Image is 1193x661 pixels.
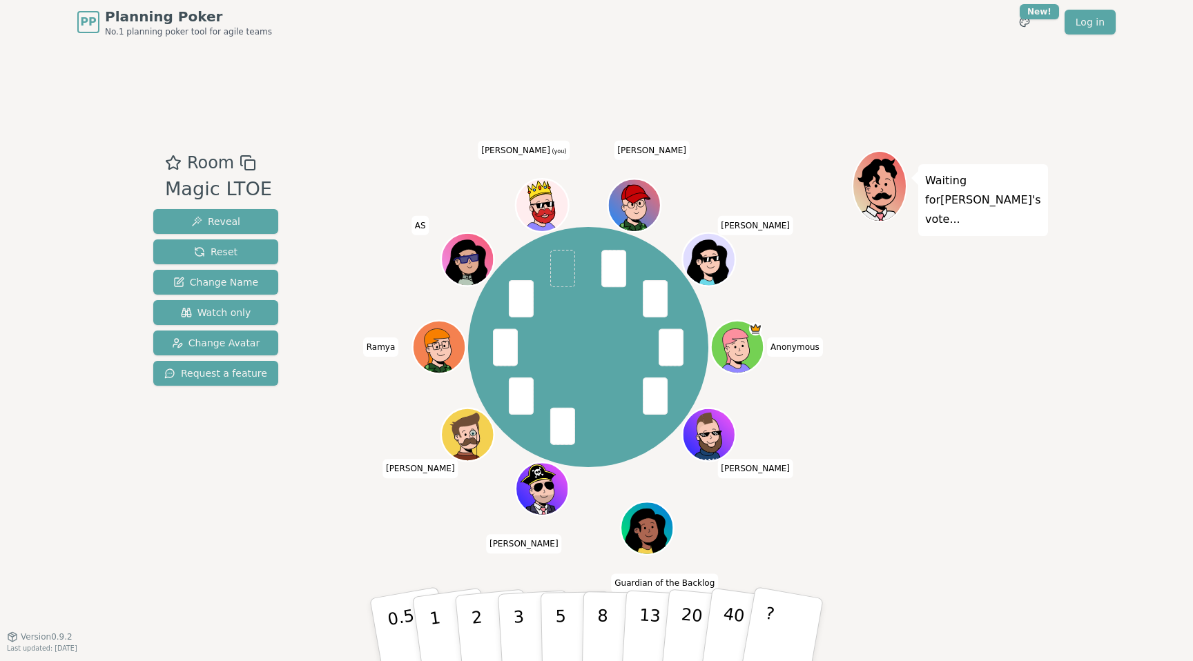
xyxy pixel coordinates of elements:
[105,7,272,26] span: Planning Poker
[7,644,77,652] span: Last updated: [DATE]
[153,330,278,355] button: Change Avatar
[172,336,260,350] span: Change Avatar
[191,215,240,228] span: Reveal
[478,141,570,160] span: Click to change your name
[105,26,272,37] span: No.1 planning poker tool for agile teams
[550,148,567,155] span: (you)
[411,216,429,235] span: Click to change your name
[194,245,237,259] span: Reset
[7,631,72,642] button: Version0.9.2
[1012,10,1037,34] button: New!
[363,337,399,357] span: Click to change your name
[173,275,258,289] span: Change Name
[153,239,278,264] button: Reset
[164,366,267,380] span: Request a feature
[767,337,823,357] span: Click to change your name
[165,175,272,204] div: Magic LTOE
[717,216,793,235] span: Click to change your name
[1065,10,1116,34] a: Log in
[80,14,96,30] span: PP
[153,209,278,234] button: Reveal
[165,150,182,175] button: Add as favourite
[611,573,718,593] span: Click to change your name
[187,150,234,175] span: Room
[748,322,762,335] span: Anonymous is the host
[486,534,562,553] span: Click to change your name
[21,631,72,642] span: Version 0.9.2
[382,459,458,478] span: Click to change your name
[1020,4,1059,19] div: New!
[153,300,278,325] button: Watch only
[717,459,793,478] span: Click to change your name
[925,171,1041,229] p: Waiting for [PERSON_NAME] 's vote...
[77,7,272,37] a: PPPlanning PokerNo.1 planning poker tool for agile teams
[181,306,251,319] span: Watch only
[517,181,567,230] button: Click to change your avatar
[614,141,690,160] span: Click to change your name
[153,270,278,295] button: Change Name
[153,361,278,386] button: Request a feature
